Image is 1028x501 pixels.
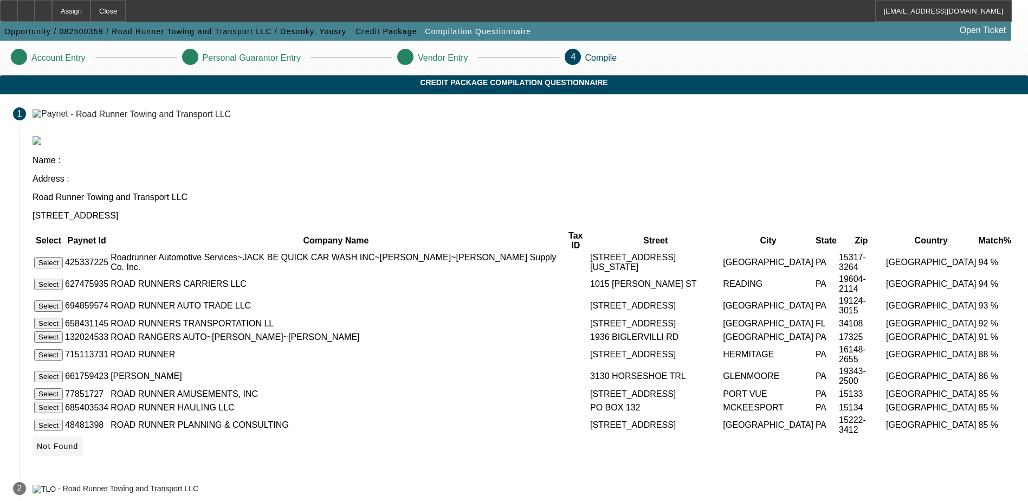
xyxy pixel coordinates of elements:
td: [GEOGRAPHIC_DATA] [722,296,814,316]
td: 661759423 [64,366,109,387]
td: PA [815,296,837,316]
td: 16148-2655 [838,344,884,365]
td: 85 % [978,415,1012,435]
td: 93 % [978,296,1012,316]
button: Select [34,388,63,400]
td: ROAD RUNNER HAULING LLC [110,401,561,414]
td: 94 % [978,252,1012,273]
td: 17325 [838,331,884,343]
span: Credit Package Compilation Questionnaire [8,78,1020,87]
button: Select [34,402,63,413]
th: Select [34,230,63,251]
td: [GEOGRAPHIC_DATA] [722,252,814,273]
button: Select [34,371,63,382]
td: [GEOGRAPHIC_DATA] [885,252,977,273]
th: Street [590,230,721,251]
td: [STREET_ADDRESS] [590,388,721,400]
td: [GEOGRAPHIC_DATA] [885,331,977,343]
td: 34108 [838,317,884,330]
td: READING [722,274,814,294]
td: [PERSON_NAME] [110,366,561,387]
td: [GEOGRAPHIC_DATA] [885,415,977,435]
td: 94 % [978,274,1012,294]
th: Paynet Id [64,230,109,251]
span: Opportunity / 082500359 / Road Runner Towing and Transport LLC / Desooky, Yousry [4,27,346,36]
td: PA [815,344,837,365]
td: MCKEESPORT [722,401,814,414]
button: Select [34,257,63,268]
p: Account Entry [31,53,86,63]
td: 425337225 [64,252,109,273]
p: Road Runner Towing and Transport LLC [33,192,1015,202]
td: [GEOGRAPHIC_DATA] [722,317,814,330]
td: ROAD RANGERS AUTO~[PERSON_NAME]~[PERSON_NAME] [110,331,561,343]
button: Select [34,331,63,343]
p: Name : [33,156,1015,165]
td: 15222-3412 [838,415,884,435]
button: Compilation Questionnaire [422,22,534,41]
td: 19124-3015 [838,296,884,316]
td: [STREET_ADDRESS] [590,296,721,316]
th: Zip [838,230,884,251]
span: Credit Package [356,27,417,36]
td: ROAD RUNNER [110,344,561,365]
td: 658431145 [64,317,109,330]
td: PA [815,274,837,294]
td: 1936 BIGLERVILLI RD [590,331,721,343]
button: Select [34,349,63,361]
th: Match% [978,230,1012,251]
td: 19604-2114 [838,274,884,294]
button: Select [34,318,63,329]
p: Vendor Entry [418,53,468,63]
td: PORT VUE [722,388,814,400]
button: Select [34,279,63,290]
img: TLO [33,485,56,493]
td: ROAD RUNNER PLANNING & CONSULTING [110,415,561,435]
td: HERMITAGE [722,344,814,365]
a: Open Ticket [955,21,1010,40]
p: Address : [33,174,1015,184]
td: [STREET_ADDRESS] [590,317,721,330]
td: [GEOGRAPHIC_DATA] [885,344,977,365]
th: State [815,230,837,251]
td: 86 % [978,366,1012,387]
div: - Road Runner Towing and Transport LLC [70,109,231,118]
td: PA [815,388,837,400]
td: ROAD RUNNER AMUSEMENTS, INC [110,388,561,400]
div: - Road Runner Towing and Transport LLC [58,485,198,493]
td: 48481398 [64,415,109,435]
img: paynet_logo.jpg [33,136,41,145]
span: 1 [17,109,22,119]
td: [GEOGRAPHIC_DATA] [722,331,814,343]
p: Personal Guarantor Entry [203,53,301,63]
td: [GEOGRAPHIC_DATA] [885,296,977,316]
td: 3130 HORSESHOE TRL [590,366,721,387]
span: 2 [17,484,22,493]
td: [STREET_ADDRESS][US_STATE] [590,252,721,273]
td: 1015 [PERSON_NAME] ST [590,274,721,294]
th: Tax ID [563,230,589,251]
td: 15134 [838,401,884,414]
img: Paynet [33,109,68,119]
td: [GEOGRAPHIC_DATA] [885,274,977,294]
td: 15317-3264 [838,252,884,273]
td: [GEOGRAPHIC_DATA] [885,317,977,330]
td: FL [815,317,837,330]
td: 77851727 [64,388,109,400]
td: PA [815,331,837,343]
th: Company Name [110,230,561,251]
th: Country [885,230,977,251]
td: 685403534 [64,401,109,414]
button: Not Found [33,436,83,456]
p: Compile [585,53,617,63]
td: [STREET_ADDRESS] [590,415,721,435]
td: 15133 [838,388,884,400]
td: PA [815,252,837,273]
td: [GEOGRAPHIC_DATA] [885,388,977,400]
button: Select [34,420,63,431]
td: PA [815,415,837,435]
td: ROAD RUNNERS TRANSPORTATION LL [110,317,561,330]
td: ROAD RUNNERS CARRIERS LLC [110,274,561,294]
td: [GEOGRAPHIC_DATA] [885,366,977,387]
td: PA [815,401,837,414]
